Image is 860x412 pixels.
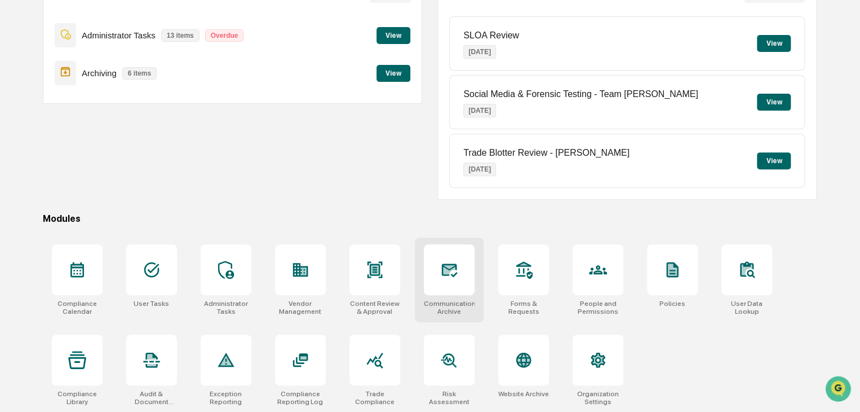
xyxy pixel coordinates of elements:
div: 🔎 [11,165,20,174]
div: Exception Reporting [201,390,251,406]
div: Modules [43,213,817,224]
button: View [757,152,791,169]
div: Trade Compliance [349,390,400,406]
div: Website Archive [498,390,549,398]
p: 6 items [122,67,157,80]
button: Start new chat [192,90,205,103]
a: 🔎Data Lookup [7,159,76,179]
span: Preclearance [23,142,73,154]
p: SLOA Review [463,30,519,41]
p: 13 items [161,29,200,42]
div: Risk Assessment [424,390,475,406]
a: View [376,29,410,40]
span: Data Lookup [23,164,71,175]
p: Trade Blotter Review - [PERSON_NAME] [463,148,630,158]
input: Clear [29,51,186,63]
img: 1746055101610-c473b297-6a78-478c-a979-82029cc54cd1 [11,86,32,107]
button: View [757,94,791,111]
p: Administrator Tasks [82,30,156,40]
button: View [757,35,791,52]
p: Overdue [205,29,244,42]
button: View [376,65,410,82]
p: [DATE] [463,104,496,117]
div: Administrator Tasks [201,300,251,315]
a: View [376,67,410,78]
p: How can we help? [11,24,205,42]
p: [DATE] [463,45,496,59]
div: Start new chat [38,86,185,98]
button: View [376,27,410,44]
div: Organization Settings [573,390,623,406]
div: Compliance Reporting Log [275,390,326,406]
span: Pylon [112,191,136,200]
div: People and Permissions [573,300,623,315]
div: Policies [659,300,685,308]
div: User Tasks [134,300,169,308]
p: Social Media & Forensic Testing - Team [PERSON_NAME] [463,89,698,99]
div: User Data Lookup [721,300,772,315]
a: Powered byPylon [79,191,136,200]
span: Attestations [93,142,140,154]
div: Vendor Management [275,300,326,315]
div: Compliance Library [52,390,103,406]
iframe: Open customer support [824,375,854,405]
div: 🗄️ [82,143,91,152]
div: Forms & Requests [498,300,549,315]
p: [DATE] [463,163,496,176]
a: 🖐️Preclearance [7,138,77,158]
div: We're available if you need us! [38,98,143,107]
p: Archiving [82,68,117,78]
div: Communications Archive [424,300,475,315]
div: Audit & Document Logs [126,390,177,406]
div: 🖐️ [11,143,20,152]
a: 🗄️Attestations [77,138,144,158]
div: Compliance Calendar [52,300,103,315]
div: Content Review & Approval [349,300,400,315]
